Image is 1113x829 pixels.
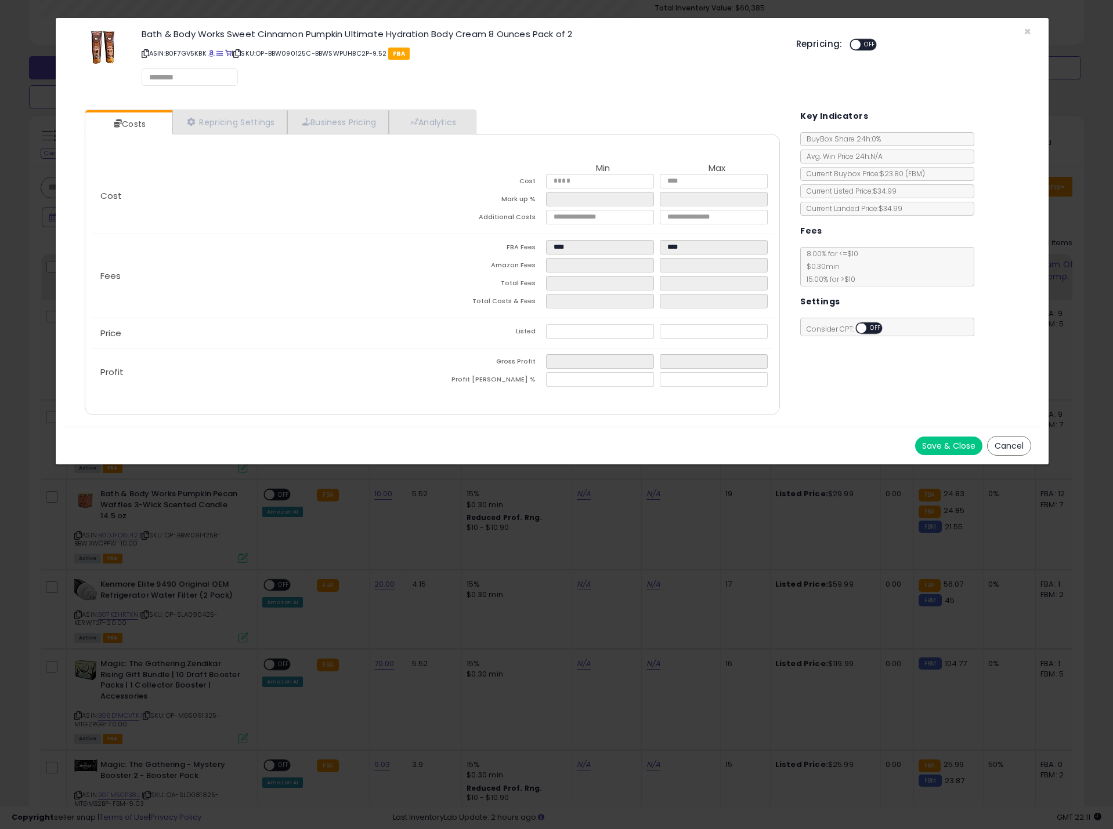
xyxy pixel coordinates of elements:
p: ASIN: B0F7GV5KBK | SKU: OP-BBW090125C-BBWSWPUHBC2P-9.52 [142,44,779,63]
span: Current Listed Price: $34.99 [801,186,897,196]
td: Listed [432,324,546,342]
span: × [1024,23,1031,40]
span: FBA [388,48,410,60]
button: Cancel [987,436,1031,456]
h3: Bath & Body Works Sweet Cinnamon Pumpkin Ultimate Hydration Body Cream 8 Ounces Pack of 2 [142,30,779,38]
a: Analytics [389,110,475,134]
span: Current Landed Price: $34.99 [801,203,902,213]
span: $23.80 [880,169,925,179]
span: Consider CPT: [801,324,898,334]
h5: Settings [800,294,840,309]
span: 15.00 % for > $10 [801,274,855,284]
a: All offer listings [216,49,223,58]
td: Amazon Fees [432,258,546,276]
img: 41b2i7+tp8L._SL60_.jpg [90,30,116,64]
h5: Key Indicators [800,109,868,123]
h5: Repricing: [796,39,843,49]
td: Total Costs & Fees [432,294,546,312]
span: OFF [861,40,879,50]
span: ( FBM ) [905,169,925,179]
p: Cost [91,191,432,201]
button: Save & Close [915,437,982,455]
h5: Fees [800,224,822,238]
a: Costs [85,112,171,136]
span: $0.30 min [801,261,840,271]
p: Profit [91,368,432,377]
a: Business Pricing [287,110,389,134]
span: BuyBox Share 24h: 0% [801,134,881,144]
th: Min [546,163,660,174]
td: Total Fees [432,276,546,294]
a: BuyBox page [208,49,215,58]
th: Max [660,163,774,174]
td: Cost [432,174,546,192]
td: Profit [PERSON_NAME] % [432,372,546,390]
td: Gross Profit [432,354,546,372]
td: FBA Fees [432,240,546,258]
td: Additional Costs [432,210,546,228]
td: Mark up % [432,192,546,210]
p: Fees [91,271,432,281]
a: Repricing Settings [172,110,287,134]
span: 8.00 % for <= $10 [801,249,858,284]
p: Price [91,329,432,338]
span: OFF [866,323,885,333]
a: Your listing only [225,49,232,58]
span: Current Buybox Price: [801,169,925,179]
span: Avg. Win Price 24h: N/A [801,151,883,161]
